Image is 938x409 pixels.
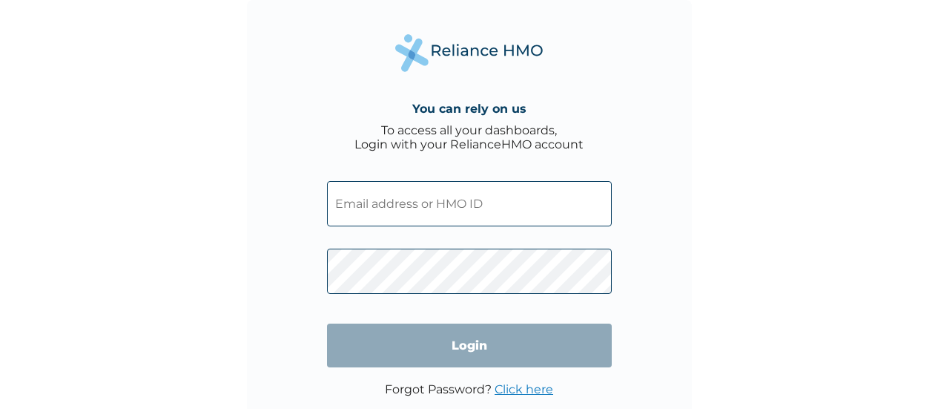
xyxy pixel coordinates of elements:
[395,34,544,72] img: Reliance Health's Logo
[354,123,584,151] div: To access all your dashboards, Login with your RelianceHMO account
[412,102,526,116] h4: You can rely on us
[327,324,612,367] input: Login
[327,181,612,226] input: Email address or HMO ID
[495,382,553,396] a: Click here
[385,382,553,396] p: Forgot Password?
